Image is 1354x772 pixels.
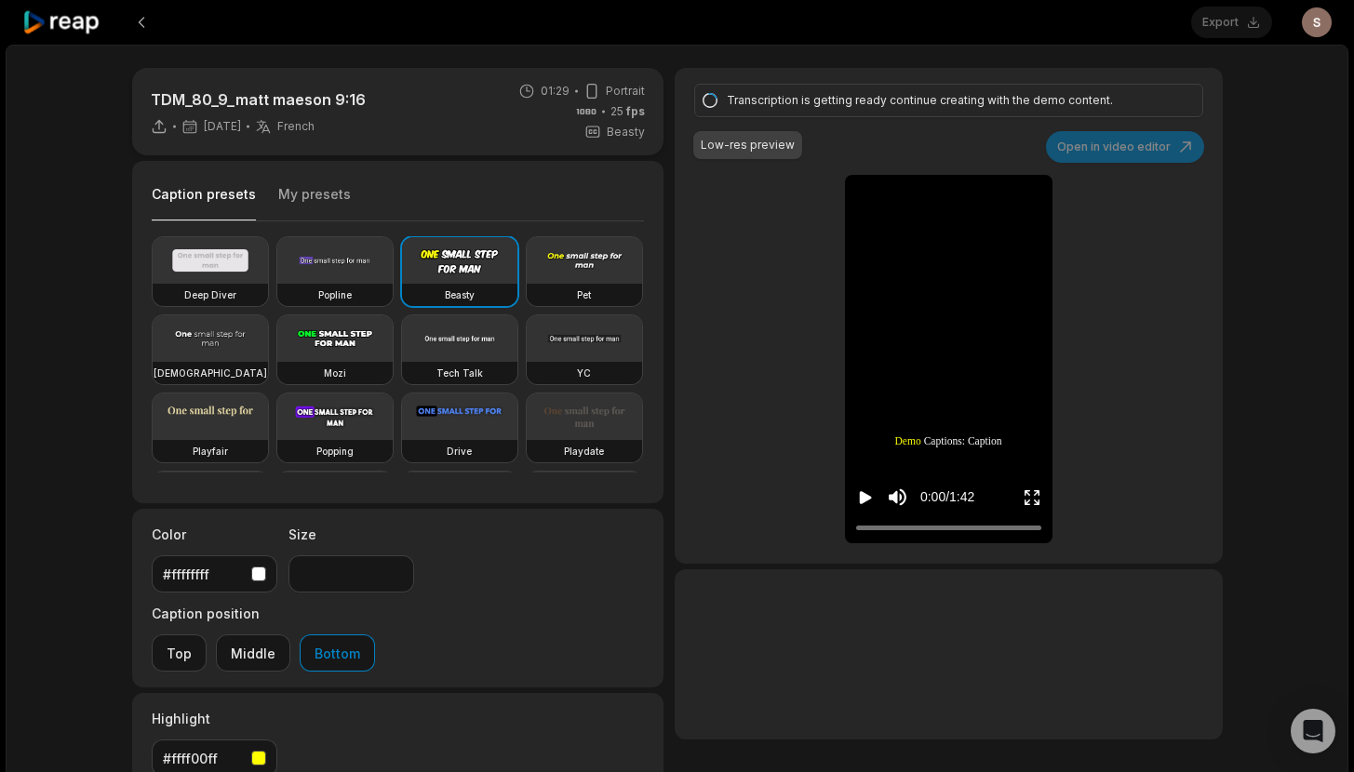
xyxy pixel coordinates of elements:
div: #ffffffff [163,565,244,584]
h3: Mozi [324,366,346,380]
label: Size [288,525,414,544]
span: 25 [610,103,645,120]
h3: Popline [318,287,352,302]
h3: YC [577,366,591,380]
h3: Pet [577,287,591,302]
h3: [DEMOGRAPHIC_DATA] [154,366,267,380]
div: Low-res preview [701,137,795,153]
label: Highlight [152,709,277,728]
span: French [277,119,315,134]
h3: Playfair [193,444,228,459]
button: Top [152,634,207,672]
span: 01:29 [541,83,570,100]
span: [DATE] [204,119,241,134]
label: Color [152,525,277,544]
span: fps [626,104,645,118]
button: Middle [216,634,290,672]
div: 0:00 / 1:42 [920,487,974,507]
h3: Tech Talk [436,366,483,380]
button: Play video [856,480,875,514]
h3: Drive [447,444,472,459]
h3: Deep Diver [184,287,236,302]
span: Caption [968,433,1002,449]
div: Transcription is getting ready continue creating with the demo content. [727,92,1164,109]
h3: Beasty [445,287,475,302]
button: Bottom [300,634,375,672]
h3: Playdate [564,444,604,459]
div: #ffff00ff [163,749,244,768]
button: Caption presets [152,185,256,221]
button: Mute sound [886,486,909,509]
label: Caption position [152,604,375,623]
span: Beasty [607,124,645,140]
h3: Popping [316,444,354,459]
span: Captions: [924,433,965,449]
p: TDM_80_9_matt maeson 9:16 [151,88,366,111]
button: Enter Fullscreen [1023,480,1041,514]
span: Demo [895,433,921,449]
div: Open Intercom Messenger [1291,709,1335,753]
span: Portrait [606,83,645,100]
button: My presets [278,185,351,220]
button: #ffffffff [152,555,277,592]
